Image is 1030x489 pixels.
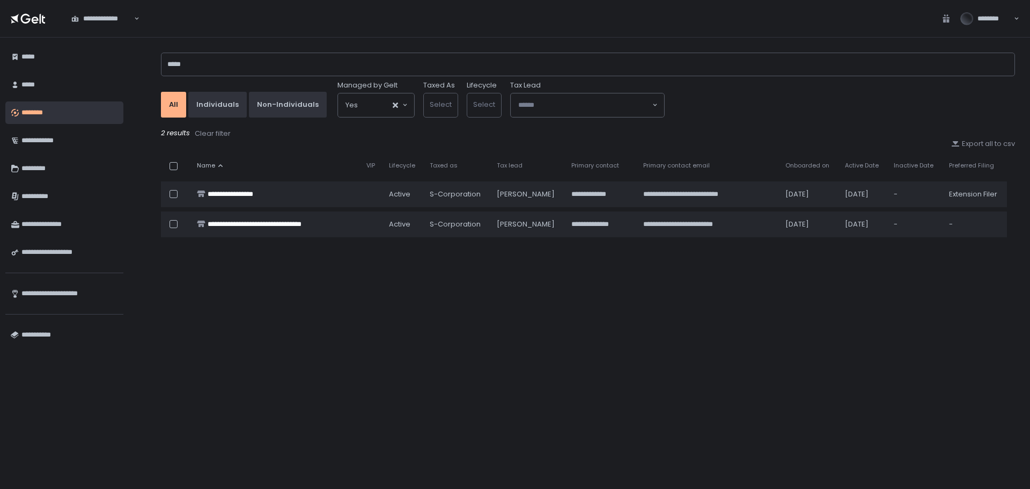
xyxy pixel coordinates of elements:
button: Non-Individuals [249,92,327,118]
span: active [389,220,410,229]
span: Select [473,99,495,110]
div: - [949,220,1000,229]
div: Search for option [511,93,664,117]
div: [DATE] [845,220,881,229]
div: Extension Filer [949,189,1000,199]
div: Clear filter [195,129,231,138]
span: Managed by Gelt [337,81,398,90]
div: S-Corporation [430,189,484,199]
div: [DATE] [785,220,832,229]
div: S-Corporation [430,220,484,229]
div: Individuals [196,100,239,110]
div: - [894,189,936,199]
button: Export all to csv [951,139,1015,149]
span: Inactive Date [894,162,933,170]
span: Name [197,162,215,170]
div: [PERSON_NAME] [497,189,558,199]
div: 2 results [161,128,1015,139]
span: Active Date [845,162,879,170]
span: Yes [345,100,358,111]
span: VIP [366,162,375,170]
span: Lifecycle [389,162,415,170]
span: Tax Lead [510,81,541,90]
span: Select [430,99,452,110]
div: [PERSON_NAME] [497,220,558,229]
div: Search for option [64,8,139,30]
span: Onboarded on [785,162,829,170]
span: Tax lead [497,162,523,170]
div: [DATE] [845,189,881,199]
label: Lifecycle [467,81,497,90]
input: Search for option [518,100,651,111]
button: Individuals [188,92,247,118]
span: Taxed as [430,162,458,170]
button: Clear filter [194,128,231,139]
span: Preferred Filing [949,162,994,170]
button: All [161,92,186,118]
label: Taxed As [423,81,455,90]
div: Search for option [338,93,414,117]
span: active [389,189,410,199]
span: Primary contact [571,162,619,170]
button: Clear Selected [393,103,398,108]
div: [DATE] [785,189,832,199]
div: - [894,220,936,229]
input: Search for option [358,100,392,111]
div: Non-Individuals [257,100,319,110]
span: Primary contact email [643,162,710,170]
div: All [169,100,178,110]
